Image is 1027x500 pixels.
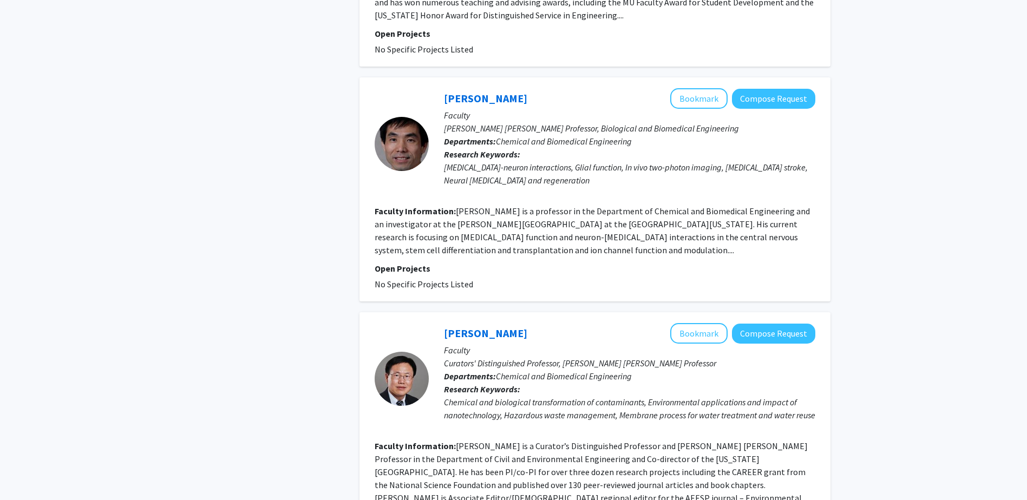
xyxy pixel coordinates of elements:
[375,440,456,451] b: Faculty Information:
[670,323,728,344] button: Add Baolin Deng to Bookmarks
[732,89,815,109] button: Compose Request to Shinghua Ding
[444,149,520,160] b: Research Keywords:
[375,27,815,40] p: Open Projects
[444,136,496,147] b: Departments:
[375,279,473,290] span: No Specific Projects Listed
[496,136,632,147] span: Chemical and Biomedical Engineering
[670,88,728,109] button: Add Shinghua Ding to Bookmarks
[375,44,473,55] span: No Specific Projects Listed
[375,206,810,255] fg-read-more: [PERSON_NAME] is a professor in the Department of Chemical and Biomedical Engineering and an inve...
[444,326,527,340] a: [PERSON_NAME]
[8,451,46,492] iframe: Chat
[444,344,815,357] p: Faculty
[496,371,632,381] span: Chemical and Biomedical Engineering
[444,357,815,370] p: Curators' Distinguished Professor, [PERSON_NAME] [PERSON_NAME] Professor
[444,161,815,187] div: [MEDICAL_DATA]-neuron interactions, Glial function, In vivo two-photon imaging, [MEDICAL_DATA] st...
[444,396,815,422] div: Chemical and biological transformation of contaminants, Environmental applications and impact of ...
[444,109,815,122] p: Faculty
[375,262,815,275] p: Open Projects
[444,122,815,135] p: [PERSON_NAME] [PERSON_NAME] Professor, Biological and Biomedical Engineering
[444,384,520,394] b: Research Keywords:
[444,371,496,381] b: Departments:
[444,91,527,105] a: [PERSON_NAME]
[375,206,456,216] b: Faculty Information:
[732,324,815,344] button: Compose Request to Baolin Deng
